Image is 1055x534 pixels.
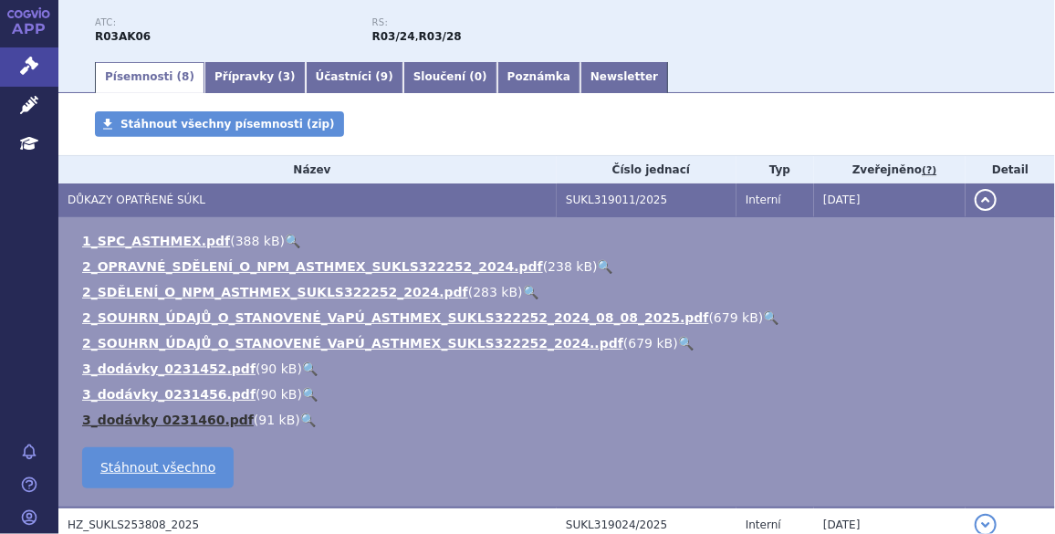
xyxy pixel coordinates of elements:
[82,283,1037,301] li: ( )
[714,310,758,325] span: 679 kB
[204,62,306,93] a: Přípravky (3)
[403,62,497,93] a: Sloučení (0)
[497,62,580,93] a: Poznámka
[95,30,151,43] strong: SALMETEROL A FLUTIKASON
[120,118,335,131] span: Stáhnout všechny písemnosti (zip)
[82,361,256,376] a: 3_dodávky_0231452.pdf
[763,310,778,325] a: 🔍
[523,285,538,299] a: 🔍
[261,387,298,402] span: 90 kB
[557,183,736,217] td: SUKL319011/2025
[82,413,254,427] a: 3_dodávky 0231460.pdf
[300,413,316,427] a: 🔍
[922,164,936,177] abbr: (?)
[82,232,1037,250] li: ( )
[372,17,632,28] p: RS:
[68,194,205,206] span: DŮKAZY OPATŘENÉ SÚKL
[814,156,966,183] th: Zveřejněno
[557,156,736,183] th: Číslo jednací
[746,194,781,206] span: Interní
[306,62,403,93] a: Účastníci (9)
[283,70,290,83] span: 3
[629,336,674,351] span: 679 kB
[746,518,781,531] span: Interní
[475,70,482,83] span: 0
[95,111,344,137] a: Stáhnout všechny písemnosti (zip)
[95,17,354,28] p: ATC:
[598,259,613,274] a: 🔍
[82,334,1037,352] li: ( )
[235,234,280,248] span: 388 kB
[261,361,298,376] span: 90 kB
[82,285,468,299] a: 2_SDĚLENÍ_O_NPM_ASTHMEX_SUKLS322252_2024.pdf
[302,387,318,402] a: 🔍
[82,447,234,488] a: Stáhnout všechno
[58,156,557,183] th: Název
[678,336,694,351] a: 🔍
[814,183,966,217] td: [DATE]
[82,387,256,402] a: 3_dodávky_0231456.pdf
[82,385,1037,403] li: ( )
[82,411,1037,429] li: ( )
[82,257,1037,276] li: ( )
[580,62,668,93] a: Newsletter
[473,285,517,299] span: 283 kB
[82,336,623,351] a: 2_SOUHRN_ÚDAJŮ_O_STANOVENÉ_VaPÚ_ASTHMEX_SUKLS322252_2024..pdf
[82,309,1037,327] li: ( )
[372,17,650,45] div: ,
[419,30,462,43] strong: fixní kombinace flutikason a salmeterol - aerosol, suspenze a roztok, inhal. aplikace
[285,234,300,248] a: 🔍
[975,189,997,211] button: detail
[302,361,318,376] a: 🔍
[372,30,415,43] strong: fixní kombinace léčivých látek salmeterol a flutikason, v lékové formě prášku k inhalaci
[736,156,814,183] th: Typ
[966,156,1055,183] th: Detail
[82,234,230,248] a: 1_SPC_ASTHMEX.pdf
[82,360,1037,378] li: ( )
[82,310,709,325] a: 2_SOUHRN_ÚDAJŮ_O_STANOVENÉ_VaPÚ_ASTHMEX_SUKLS322252_2024_08_08_2025.pdf
[95,62,204,93] a: Písemnosti (8)
[182,70,189,83] span: 8
[82,259,543,274] a: 2_OPRAVNÉ_SDĚLENÍ_O_NPM_ASTHMEX_SUKLS322252_2024.pdf
[548,259,592,274] span: 238 kB
[68,518,199,531] span: HZ_SUKLS253808_2025
[381,70,388,83] span: 9
[258,413,295,427] span: 91 kB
